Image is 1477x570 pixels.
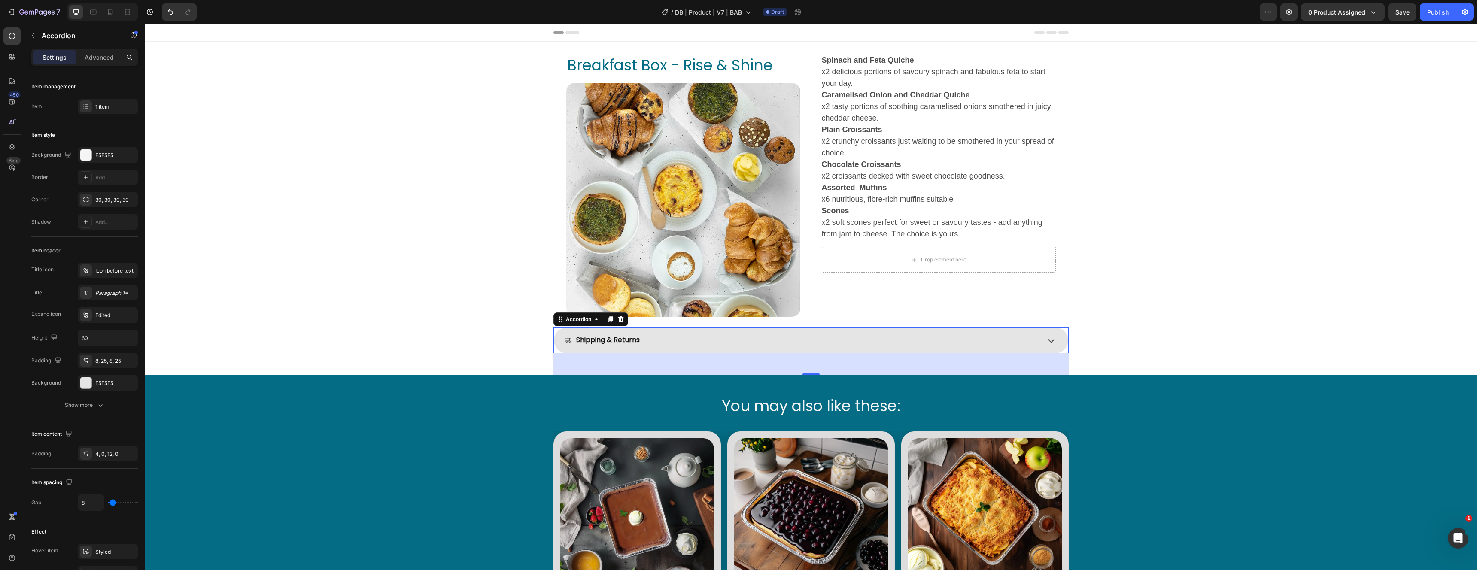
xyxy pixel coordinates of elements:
div: 1 item [95,103,136,111]
strong: Spinach and Feta Quiche [677,32,769,40]
div: Padding [31,355,63,367]
div: Corner [31,196,49,203]
div: Title [31,289,42,297]
iframe: Design area [145,24,1477,570]
div: 8, 25, 8, 25 [95,357,136,365]
button: 7 [3,3,64,21]
div: Drop element here [776,232,822,239]
div: Item style [31,131,55,139]
div: Paragraph 1* [95,289,136,297]
span: x2 crunchy croissants just waiting to be smothered in your spread of choice. [677,113,909,133]
div: F5F5F5 [95,152,136,159]
div: 4, 0, 12, 0 [95,450,136,458]
p: Settings [43,53,67,62]
div: Hover item [31,547,58,555]
div: Expand icon [31,310,61,318]
div: Background [31,379,61,387]
button: Save [1388,3,1416,21]
div: Accordion [419,291,448,299]
input: Auto [78,330,137,346]
div: Item [31,103,42,110]
div: Effect [31,528,46,536]
p: 7 [56,7,60,17]
div: Show more [65,401,105,409]
strong: Scones [677,182,705,191]
div: Border [31,173,48,181]
div: Background [31,149,73,161]
div: Publish [1427,8,1449,17]
button: Publish [1420,3,1456,21]
div: Styled [95,548,136,556]
strong: Chocolate Croissants [677,136,757,145]
span: Draft [771,8,784,16]
div: Shadow [31,218,51,226]
div: Item management [31,83,76,91]
div: Title icon [31,266,54,273]
div: Item spacing [31,477,74,488]
span: 1 [1465,515,1472,522]
div: Beta [6,157,21,164]
span: 0 product assigned [1308,8,1365,17]
iframe: Intercom live chat [1448,528,1468,549]
div: Height [31,332,59,344]
div: Undo/Redo [162,3,197,21]
div: Edited [95,312,136,319]
strong: Plain Croissants [677,101,738,110]
p: Shipping & Returns [432,310,495,322]
a: Family Dessert - Apple Crumble [763,414,917,568]
input: Auto [78,495,104,510]
div: Item header [31,247,61,255]
div: Icon before text [95,267,136,275]
span: DB | Product | V7 | BAB [675,8,742,17]
a: Family Dessert - Black Cherry-topped Cheesecake [590,414,743,568]
div: Padding [31,450,51,458]
p: Accordion [42,30,115,41]
div: Add... [95,174,136,182]
h1: Breakfast Box - Rise & Shine [422,30,656,52]
p: x6 nutritious, fibre-rich muffins suitable [677,159,809,179]
button: Show more [31,397,138,413]
a: Family Dessert - Sticky Toffee [416,414,569,568]
div: Gap [31,499,41,506]
span: Save [1395,9,1410,16]
span: / [671,8,673,17]
p: x2 croissants decked with sweet chocolate goodness. [677,136,860,156]
div: E5E5E5 [95,379,136,387]
h2: You may also like these: [21,371,1312,393]
div: 30, 30, 30, 30 [95,196,136,204]
span: x2 soft scones perfect for sweet or savoury tastes - add anything from jam to cheese. The choice ... [677,194,898,214]
span: x2 tasty portions of soothing caramelised onions smothered in juicy cheddar cheese. [677,78,906,98]
div: Item content [31,428,74,440]
p: Advanced [85,53,114,62]
button: 0 product assigned [1301,3,1385,21]
div: 450 [8,91,21,98]
strong: Assorted Muffins [677,159,742,168]
p: x2 delicious portions of savoury spinach and fabulous feta to start your day. [677,32,901,64]
strong: Caramelised Onion and Cheddar Quiche [677,67,825,75]
div: Add... [95,218,136,226]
